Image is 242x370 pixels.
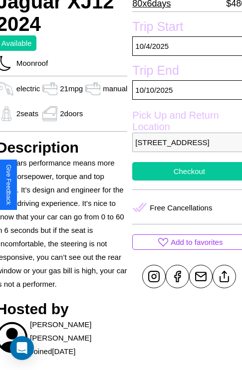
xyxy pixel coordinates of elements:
p: Joined [DATE] [30,345,75,358]
div: Give Feedback [5,165,12,205]
p: [PERSON_NAME] [PERSON_NAME] [30,318,127,345]
p: 2 seats [16,107,38,120]
p: manual [103,82,127,95]
img: gas [40,81,60,96]
p: Moonroof [11,56,48,70]
img: gas [40,106,60,121]
p: 2 doors [60,107,83,120]
p: Available [1,36,32,50]
div: Open Intercom Messenger [10,336,34,360]
p: Add to favorites [171,235,223,249]
p: Free Cancellations [150,201,212,214]
img: gas [83,81,103,96]
p: electric [16,82,40,95]
p: 21 mpg [60,82,83,95]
